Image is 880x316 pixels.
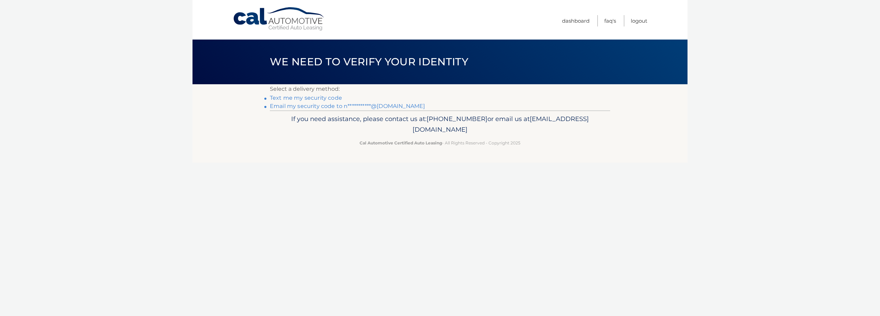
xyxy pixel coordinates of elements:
[562,15,590,26] a: Dashboard
[274,139,606,146] p: - All Rights Reserved - Copyright 2025
[270,95,342,101] a: Text me my security code
[270,84,610,94] p: Select a delivery method:
[233,7,326,31] a: Cal Automotive
[427,115,487,123] span: [PHONE_NUMBER]
[270,55,468,68] span: We need to verify your identity
[604,15,616,26] a: FAQ's
[631,15,647,26] a: Logout
[274,113,606,135] p: If you need assistance, please contact us at: or email us at
[360,140,442,145] strong: Cal Automotive Certified Auto Leasing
